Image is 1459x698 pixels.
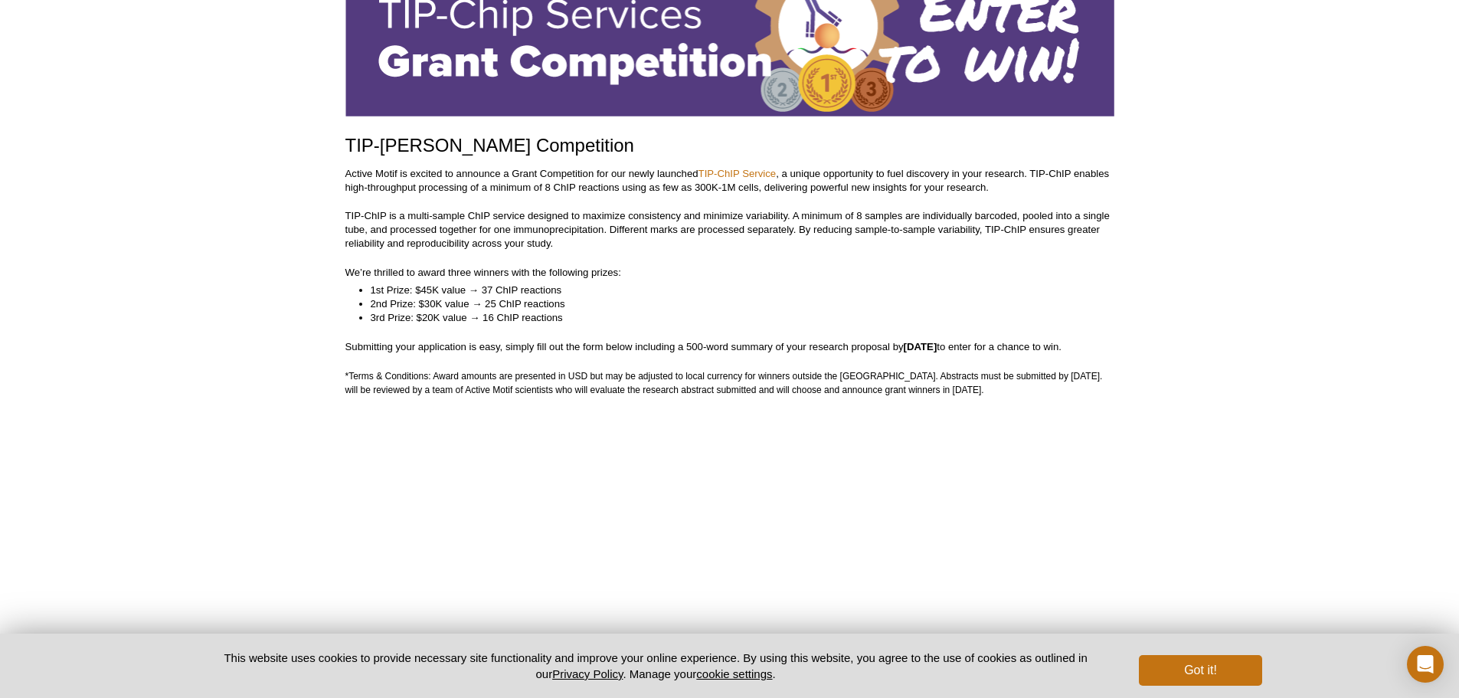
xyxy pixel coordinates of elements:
li: 3rd Prize: $20K value → 16 ChIP reactions [371,311,1099,325]
p: *Terms & Conditions: Award amounts are presented in USD but may be adjusted to local currency for... [345,369,1114,397]
p: Submitting your application is easy, simply fill out the form below including a 500-word summary ... [345,340,1114,354]
p: Active Motif is excited to announce a Grant Competition for our newly launched , a unique opportu... [345,167,1114,195]
p: TIP-ChIP is a multi-sample ChIP service designed to maximize consistency and minimize variability... [345,209,1114,251]
a: Privacy Policy [552,667,623,680]
button: cookie settings [696,667,772,680]
h1: TIP-[PERSON_NAME] Competition [345,136,1114,158]
strong: [DATE] [904,341,937,352]
p: This website uses cookies to provide necessary site functionality and improve your online experie... [198,650,1114,682]
a: TIP-ChIP Service [698,168,777,179]
li: 1st Prize: $45K value → 37 ChIP reactions [371,283,1099,297]
li: 2nd Prize: $30K value → 25 ChIP reactions [371,297,1099,311]
p: We’re thrilled to award three winners with the following prizes: [345,266,1114,280]
button: Got it! [1139,655,1261,686]
div: Open Intercom Messenger [1407,646,1444,683]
